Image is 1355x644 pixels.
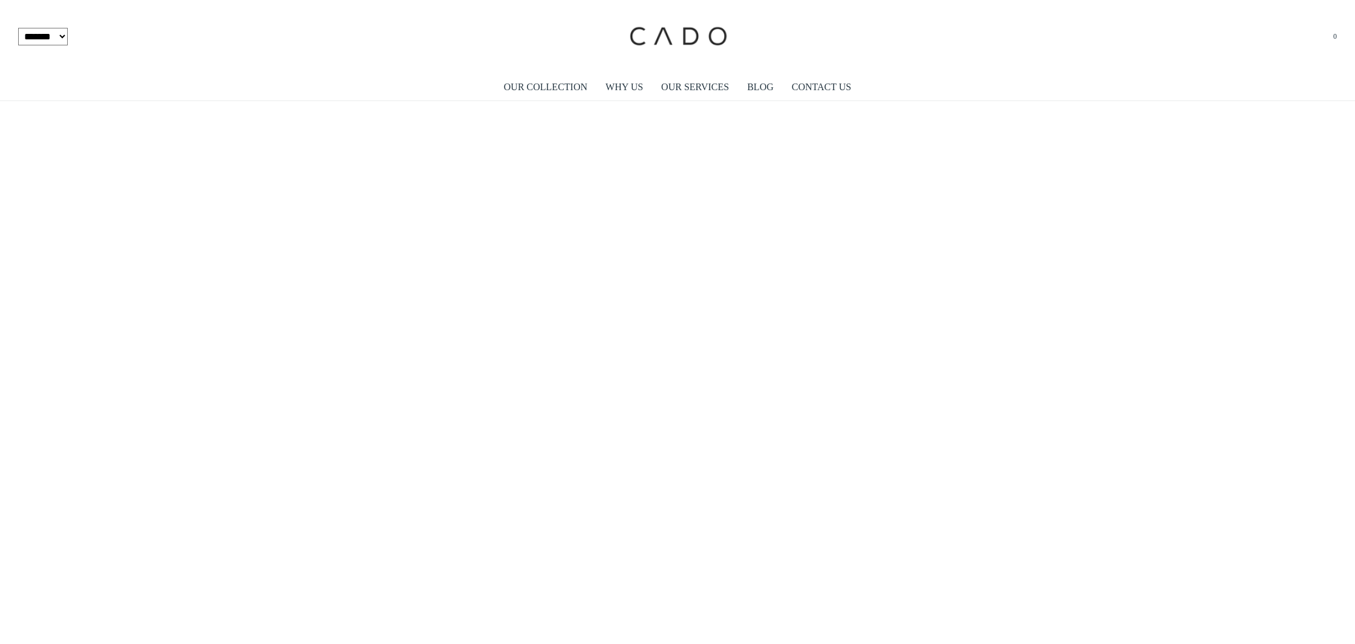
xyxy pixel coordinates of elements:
[747,73,774,101] a: BLOG
[626,9,729,64] img: cadogifting
[1306,38,1313,39] button: Open search bar
[1331,31,1337,42] a: 0
[1333,32,1337,41] span: 0
[661,73,729,101] a: OUR SERVICES
[792,73,851,101] a: CONTACT US
[606,73,643,101] a: WHY US
[504,73,587,101] a: OUR COLLECTION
